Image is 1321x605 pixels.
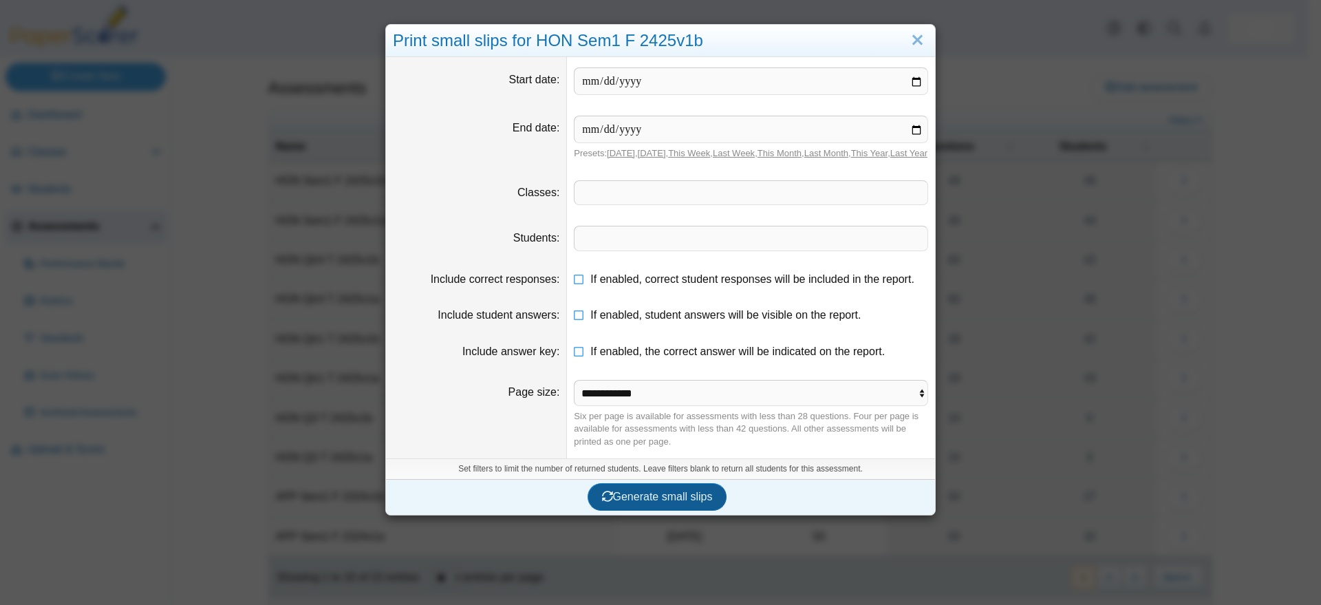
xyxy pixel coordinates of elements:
div: Set filters to limit the number of returned students. Leave filters blank to return all students ... [386,458,935,479]
tags: ​ [574,180,928,205]
span: If enabled, correct student responses will be included in the report. [590,273,914,285]
label: Include answer key [462,346,559,357]
span: If enabled, the correct answer will be indicated on the report. [590,346,885,357]
div: Six per page is available for assessments with less than 28 questions. Four per page is available... [574,410,928,448]
span: Generate small slips [602,491,713,502]
label: Page size [508,386,560,398]
span: If enabled, student answers will be visible on the report. [590,309,861,321]
a: Last Month [804,148,848,158]
a: This Week [668,148,710,158]
label: Start date [509,74,560,85]
label: Include student answers [438,309,559,321]
button: Generate small slips [588,483,727,511]
tags: ​ [574,226,928,251]
label: Include correct responses [431,273,560,285]
a: [DATE] [638,148,666,158]
a: Last Year [890,148,927,158]
a: This Month [758,148,802,158]
a: Close [907,29,928,52]
label: End date [513,122,560,134]
div: Print small slips for HON Sem1 F 2425v1b [386,25,935,57]
a: This Year [851,148,888,158]
label: Students [513,232,560,244]
a: [DATE] [607,148,635,158]
label: Classes [517,187,559,198]
div: Presets: , , , , , , , [574,147,928,160]
a: Last Week [713,148,755,158]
